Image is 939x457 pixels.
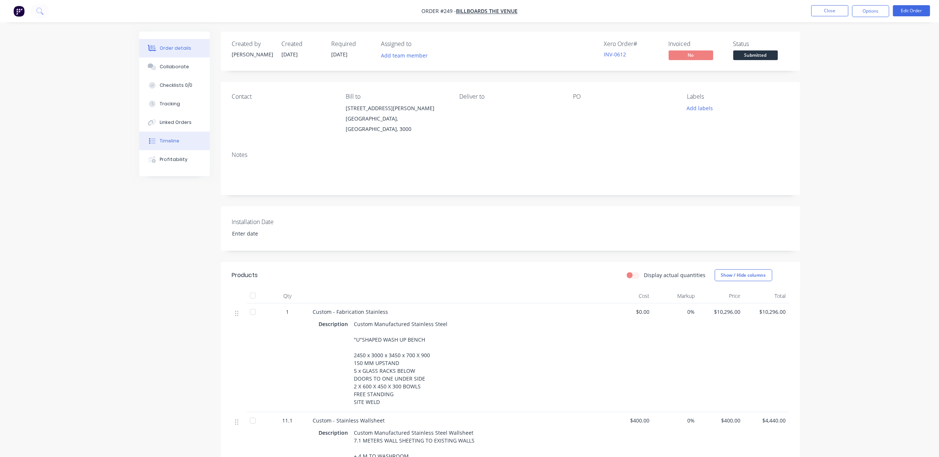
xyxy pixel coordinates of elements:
[319,319,351,329] div: Description
[746,308,786,316] span: $10,296.00
[683,103,717,113] button: Add labels
[811,5,848,16] button: Close
[346,103,447,134] div: [STREET_ADDRESS][PERSON_NAME][GEOGRAPHIC_DATA], [GEOGRAPHIC_DATA], 3000
[139,57,210,76] button: Collaborate
[282,51,298,58] span: [DATE]
[655,308,695,316] span: 0%
[852,5,889,17] button: Options
[351,319,451,407] div: Custom Manufactured Stainless Steel "U"SHAPED WASH UP BENCH 2450 x 3000 x 3450 x 700 X 900 150 MM...
[607,289,653,303] div: Cost
[282,40,323,47] div: Created
[346,103,447,114] div: [STREET_ADDRESS][PERSON_NAME]
[346,114,447,134] div: [GEOGRAPHIC_DATA], [GEOGRAPHIC_DATA], 3000
[701,308,741,316] span: $10,296.00
[13,6,25,17] img: Factory
[715,269,772,281] button: Show / Hide columns
[421,8,456,15] span: Order #249 -
[313,417,385,424] span: Custom - Stainless Wallsheet
[459,93,561,100] div: Deliver to
[283,417,293,424] span: 11.1
[232,40,273,47] div: Created by
[232,217,325,226] label: Installation Date
[332,40,372,47] div: Required
[286,308,289,316] span: 1
[893,5,930,16] button: Edit Order
[377,50,431,60] button: Add team member
[139,150,210,169] button: Profitability
[265,289,310,303] div: Qty
[232,151,789,158] div: Notes
[687,93,789,100] div: Labels
[604,40,660,47] div: Xero Order #
[743,289,789,303] div: Total
[346,93,447,100] div: Bill to
[698,289,744,303] div: Price
[227,228,319,239] input: Enter date
[160,82,192,89] div: Checklists 0/0
[160,156,188,163] div: Profitability
[610,308,650,316] span: $0.00
[160,119,192,126] div: Linked Orders
[232,93,334,100] div: Contact
[610,417,650,424] span: $400.00
[746,417,786,424] span: $4,440.00
[381,40,456,47] div: Assigned to
[232,271,258,280] div: Products
[604,51,626,58] a: INV-0612
[232,50,273,58] div: [PERSON_NAME]
[669,40,724,47] div: Invoiced
[573,93,675,100] div: PO
[733,40,789,47] div: Status
[139,39,210,57] button: Order details
[655,417,695,424] span: 0%
[313,308,388,315] span: Custom - Fabrication Stainless
[139,132,210,150] button: Timeline
[644,271,706,279] label: Display actual quantities
[319,427,351,438] div: Description
[332,51,348,58] span: [DATE]
[139,76,210,95] button: Checklists 0/0
[160,45,191,52] div: Order details
[160,63,189,70] div: Collaborate
[733,50,778,62] button: Submitted
[139,95,210,113] button: Tracking
[139,113,210,132] button: Linked Orders
[160,101,180,107] div: Tracking
[652,289,698,303] div: Markup
[701,417,741,424] span: $400.00
[381,50,432,60] button: Add team member
[669,50,713,60] span: No
[456,8,518,15] a: BILLBOARDS THE VENUE
[733,50,778,60] span: Submitted
[160,138,179,144] div: Timeline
